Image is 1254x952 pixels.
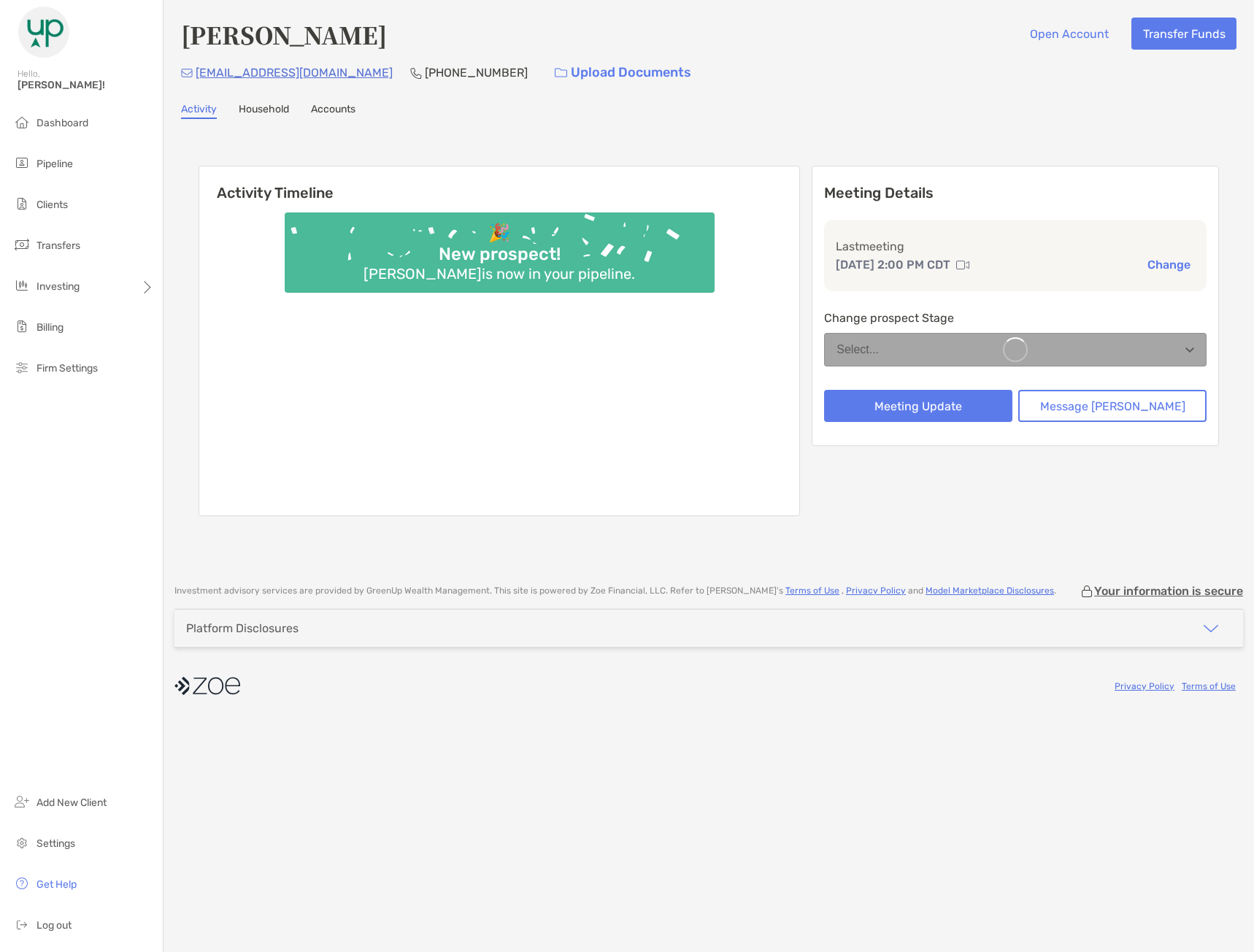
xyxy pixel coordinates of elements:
[1131,18,1236,50] button: Transfer Funds
[1115,681,1174,691] a: Privacy Policy
[13,113,31,131] img: dashboard icon
[555,68,567,78] img: button icon
[824,309,1207,327] p: Change prospect Stage
[311,103,355,119] a: Accounts
[181,69,193,77] img: Email Icon
[174,586,1056,596] p: Investment advisory services are provided by GreenUp Wealth Management . This site is powered by ...
[425,64,528,82] p: [PHONE_NUMBER]
[433,244,566,265] div: New prospect!
[13,277,31,294] img: investing icon
[358,265,641,283] div: [PERSON_NAME] is now in your pipeline.
[956,259,969,271] img: communication type
[410,67,422,79] img: Phone Icon
[13,236,31,253] img: transfers icon
[199,166,799,201] h6: Activity Timeline
[36,837,75,850] span: Settings
[824,184,1207,202] p: Meeting Details
[13,195,31,212] img: clients icon
[181,18,387,51] h4: [PERSON_NAME]
[36,158,73,170] span: Pipeline
[181,103,217,119] a: Activity
[1143,257,1195,272] button: Change
[36,117,88,129] span: Dashboard
[1018,18,1120,50] button: Open Account
[36,878,77,891] span: Get Help
[18,79,154,91] span: [PERSON_NAME]!
[13,875,31,892] img: get-help icon
[13,154,31,172] img: pipeline icon
[13,358,31,376] img: firm-settings icon
[1202,620,1220,637] img: icon arrow
[482,223,516,244] div: 🎉
[36,919,72,932] span: Log out
[13,834,31,851] img: settings icon
[174,669,240,702] img: company logo
[36,239,80,252] span: Transfers
[824,390,1012,422] button: Meeting Update
[239,103,289,119] a: Household
[36,321,64,334] span: Billing
[186,621,299,635] div: Platform Disclosures
[196,64,393,82] p: [EMAIL_ADDRESS][DOMAIN_NAME]
[1182,681,1236,691] a: Terms of Use
[36,796,107,809] span: Add New Client
[285,212,715,280] img: Confetti
[846,586,906,596] a: Privacy Policy
[545,57,701,88] a: Upload Documents
[18,6,70,58] img: Zoe Logo
[13,793,31,810] img: add_new_client icon
[1094,584,1243,598] p: Your information is secure
[836,256,950,274] p: [DATE] 2:00 PM CDT
[1018,390,1207,422] button: Message [PERSON_NAME]
[836,237,1195,256] p: Last meeting
[13,915,31,933] img: logout icon
[36,362,98,375] span: Firm Settings
[926,586,1054,596] a: Model Marketplace Disclosures
[36,199,68,211] span: Clients
[785,586,839,596] a: Terms of Use
[36,280,80,293] span: Investing
[13,318,31,335] img: billing icon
